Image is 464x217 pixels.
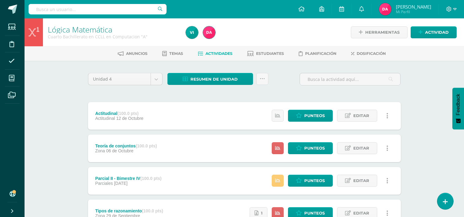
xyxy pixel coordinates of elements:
strong: (100.0 pts) [142,208,163,213]
a: Lógica Matemática [48,24,112,35]
span: 12 de Octubre [116,116,144,121]
span: Feedback [455,94,461,115]
a: Unidad 4 [88,73,162,85]
input: Busca la actividad aquí... [300,73,400,85]
a: Punteos [288,175,333,187]
span: Actividad [425,27,449,38]
a: Herramientas [351,26,408,38]
a: Resumen de unidad [167,73,253,85]
span: [DATE] [114,181,128,186]
span: Temas [169,51,183,56]
span: Estudiantes [256,51,284,56]
div: Tipos de razonamiento [95,208,163,213]
span: Mi Perfil [396,9,431,14]
span: Planificación [305,51,336,56]
span: Punteos [304,110,325,121]
span: Actitudinal [95,116,115,121]
input: Busca un usuario... [29,4,167,14]
a: Estudiantes [247,49,284,59]
span: Herramientas [365,27,400,38]
span: Dosificación [357,51,386,56]
span: Editar [353,175,369,186]
a: Actividades [198,49,232,59]
strong: (100.0 pts) [140,176,161,181]
a: Actividad [411,26,457,38]
a: Planificación [299,49,336,59]
img: c0ce1b3350cacf3227db14f927d4c0cc.png [186,26,198,39]
a: Punteos [288,142,333,154]
span: Resumen de unidad [190,74,238,85]
a: Dosificación [351,49,386,59]
span: Editar [353,110,369,121]
div: Parcial II - Bimestre IV [95,176,161,181]
span: Anuncios [126,51,148,56]
span: [PERSON_NAME] [396,4,431,10]
span: Editar [353,143,369,154]
button: Feedback - Mostrar encuesta [452,88,464,129]
img: 0d1c13a784e50cea1b92786e6af8f399.png [379,3,391,15]
span: Actividades [205,51,232,56]
span: Punteos [304,175,325,186]
a: Punteos [288,110,333,122]
span: 06 de Octubre [106,148,133,153]
span: Punteos [304,143,325,154]
div: Cuarto Bachillerato en CCLL en Computacion 'A' [48,34,178,40]
div: Teoría de conjuntos [95,143,157,148]
img: 0d1c13a784e50cea1b92786e6af8f399.png [203,26,215,39]
strong: (100.0 pts) [136,143,157,148]
h1: Lógica Matemática [48,25,178,34]
span: Parciales [95,181,113,186]
a: Anuncios [118,49,148,59]
span: Zona [95,148,105,153]
strong: (100.0 pts) [117,111,139,116]
div: Actitudinal [95,111,143,116]
span: Unidad 4 [93,73,146,85]
a: Temas [162,49,183,59]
